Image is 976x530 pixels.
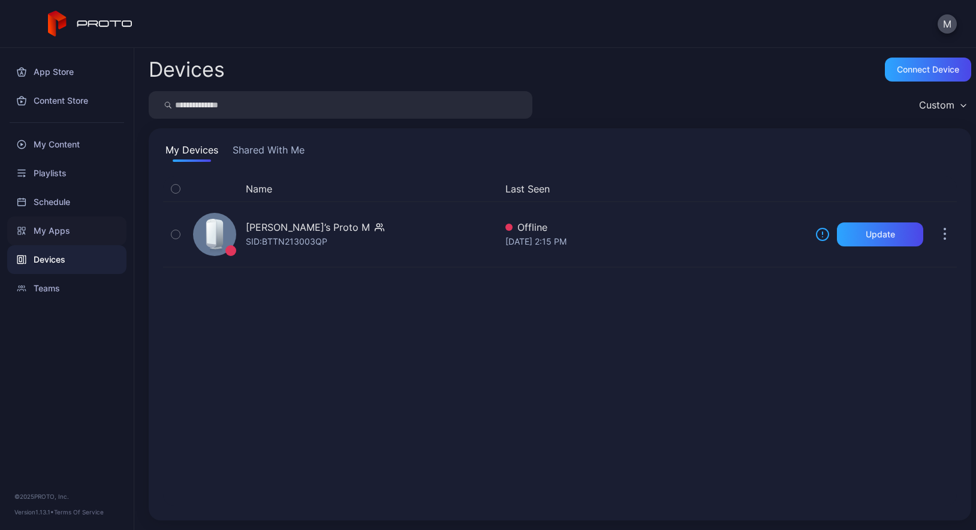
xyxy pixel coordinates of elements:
button: M [938,14,957,34]
a: My Content [7,130,126,159]
a: Schedule [7,188,126,216]
button: Connect device [885,58,971,82]
h2: Devices [149,59,225,80]
div: Offline [505,220,806,234]
div: Update Device [811,182,918,196]
div: SID: BTTN213003QP [246,234,327,249]
button: Name [246,182,272,196]
a: Teams [7,274,126,303]
div: © 2025 PROTO, Inc. [14,492,119,501]
div: Connect device [897,65,959,74]
div: Options [933,182,957,196]
button: Last Seen [505,182,801,196]
a: Content Store [7,86,126,115]
a: App Store [7,58,126,86]
button: Custom [913,91,971,119]
a: Playlists [7,159,126,188]
div: Custom [919,99,954,111]
a: Terms Of Service [54,508,104,516]
div: [DATE] 2:15 PM [505,234,806,249]
a: My Apps [7,216,126,245]
button: Update [837,222,923,246]
a: Devices [7,245,126,274]
div: [PERSON_NAME]’s Proto M [246,220,370,234]
div: Update [866,230,895,239]
button: My Devices [163,143,221,162]
span: Version 1.13.1 • [14,508,54,516]
button: Shared With Me [230,143,307,162]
